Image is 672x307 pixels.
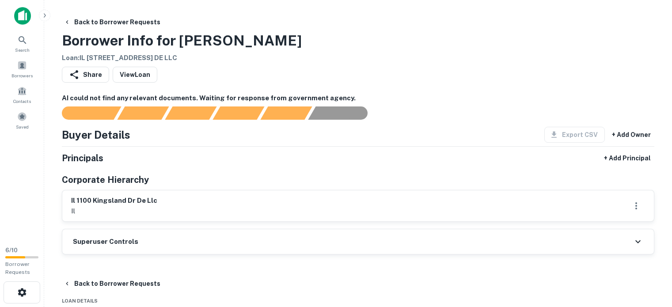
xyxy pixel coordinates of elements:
a: Search [3,31,42,55]
img: capitalize-icon.png [14,7,31,25]
h6: il 1100 kingsland dr de llc [71,196,157,206]
h3: Borrower Info for [PERSON_NAME] [62,30,302,51]
div: Principals found, still searching for contact information. This may take time... [260,106,312,120]
h6: Loan : IL [STREET_ADDRESS] DE LLC [62,53,302,63]
a: Borrowers [3,57,42,81]
span: Loan Details [62,298,98,303]
span: Borrower Requests [5,261,30,275]
div: Sending borrower request to AI... [51,106,118,120]
span: Borrowers [11,72,33,79]
h4: Buyer Details [62,127,130,143]
button: Back to Borrower Requests [60,276,164,292]
div: Your request is received and processing... [117,106,169,120]
p: il [71,206,157,216]
button: + Add Principal [600,150,654,166]
h6: Superuser Controls [73,237,138,247]
button: Share [62,67,109,83]
span: Saved [16,123,29,130]
div: Documents found, AI parsing details... [165,106,216,120]
span: Search [15,46,30,53]
a: Contacts [3,83,42,106]
h6: AI could not find any relevant documents. Waiting for response from government agency. [62,93,654,103]
span: Contacts [13,98,31,105]
div: AI fulfillment process complete. [308,106,378,120]
h5: Principals [62,152,103,165]
button: Back to Borrower Requests [60,14,164,30]
h5: Corporate Hierarchy [62,173,149,186]
span: 6 / 10 [5,247,18,254]
div: Principals found, AI now looking for contact information... [213,106,264,120]
a: ViewLoan [113,67,157,83]
a: Saved [3,108,42,132]
iframe: Chat Widget [628,236,672,279]
button: + Add Owner [608,127,654,143]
